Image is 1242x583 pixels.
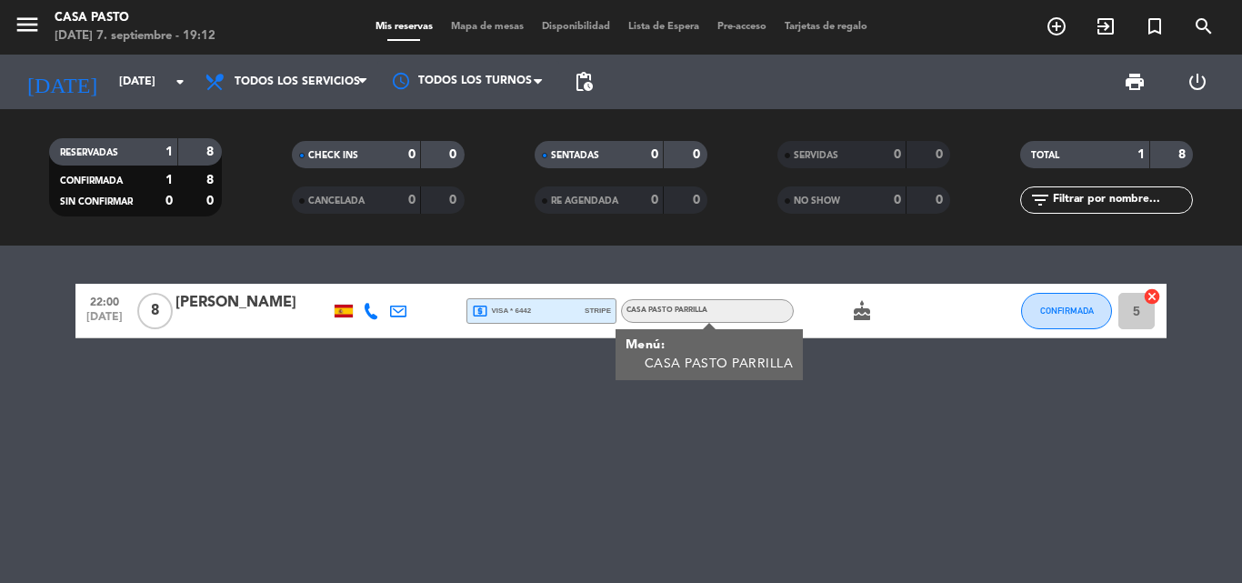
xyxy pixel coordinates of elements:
[472,303,488,319] i: local_atm
[794,196,840,206] span: NO SHOW
[645,355,794,374] div: CASA PASTO PARRILLA
[1124,71,1146,93] span: print
[308,196,365,206] span: CANCELADA
[60,176,123,186] span: CONFIRMADA
[14,62,110,102] i: [DATE]
[14,11,41,38] i: menu
[55,9,215,27] div: Casa Pasto
[82,290,127,311] span: 22:00
[533,22,619,32] span: Disponibilidad
[894,148,901,161] strong: 0
[55,27,215,45] div: [DATE] 7. septiembre - 19:12
[206,195,217,207] strong: 0
[60,197,133,206] span: SIN CONFIRMAR
[472,303,531,319] span: visa * 6442
[14,11,41,45] button: menu
[626,336,794,355] div: Menú:
[169,71,191,93] i: arrow_drop_down
[936,194,947,206] strong: 0
[1021,293,1112,329] button: CONFIRMADA
[175,291,330,315] div: [PERSON_NAME]
[1051,190,1192,210] input: Filtrar por nombre...
[651,194,658,206] strong: 0
[308,151,358,160] span: CHECK INS
[551,151,599,160] span: SENTADAS
[449,148,460,161] strong: 0
[1029,189,1051,211] i: filter_list
[82,311,127,332] span: [DATE]
[693,194,704,206] strong: 0
[1137,148,1145,161] strong: 1
[1031,151,1059,160] span: TOTAL
[1143,287,1161,306] i: cancel
[551,196,618,206] span: RE AGENDADA
[693,148,704,161] strong: 0
[619,22,708,32] span: Lista de Espera
[708,22,776,32] span: Pre-acceso
[1040,306,1094,316] span: CONFIRMADA
[60,148,118,157] span: RESERVADAS
[1178,148,1189,161] strong: 8
[165,195,173,207] strong: 0
[206,174,217,186] strong: 8
[776,22,876,32] span: Tarjetas de regalo
[366,22,442,32] span: Mis reservas
[651,148,658,161] strong: 0
[1144,15,1166,37] i: turned_in_not
[235,75,360,88] span: Todos los servicios
[626,307,707,314] span: CASA PASTO PARRILLA
[165,146,173,158] strong: 1
[449,194,460,206] strong: 0
[1193,15,1215,37] i: search
[585,305,611,317] span: stripe
[1095,15,1117,37] i: exit_to_app
[165,174,173,186] strong: 1
[794,151,838,160] span: SERVIDAS
[442,22,533,32] span: Mapa de mesas
[408,194,416,206] strong: 0
[137,293,173,329] span: 8
[1187,71,1208,93] i: power_settings_new
[894,194,901,206] strong: 0
[1046,15,1067,37] i: add_circle_outline
[851,300,873,322] i: cake
[573,71,595,93] span: pending_actions
[1166,55,1228,109] div: LOG OUT
[936,148,947,161] strong: 0
[206,146,217,158] strong: 8
[408,148,416,161] strong: 0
